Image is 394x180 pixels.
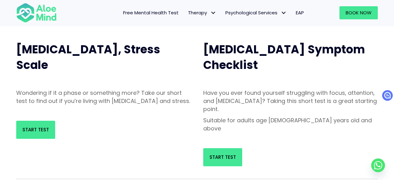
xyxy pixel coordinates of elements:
a: Whatsapp [371,158,385,172]
span: Therapy [188,9,216,16]
span: [MEDICAL_DATA] Symptom Checklist [203,41,365,73]
span: Therapy: submenu [209,8,218,17]
p: Suitable for adults age [DEMOGRAPHIC_DATA] years old and above [203,116,378,133]
a: Start Test [203,148,242,166]
img: Aloe mind Logo [16,2,57,23]
a: Start Test [16,121,55,139]
span: Book Now [346,9,372,16]
p: Have you ever found yourself struggling with focus, attention, and [MEDICAL_DATA]? Taking this sh... [203,89,378,113]
a: Book Now [339,6,378,19]
nav: Menu [65,6,309,19]
span: Start Test [22,126,49,133]
a: TherapyTherapy: submenu [183,6,221,19]
p: Wondering if it a phase or something more? Take our short test to find out if you’re living with ... [16,89,191,105]
span: Psychological Services [225,9,286,16]
a: Psychological ServicesPsychological Services: submenu [221,6,291,19]
span: [MEDICAL_DATA], Stress Scale [16,41,160,73]
span: Psychological Services: submenu [279,8,288,17]
span: Free Mental Health Test [123,9,179,16]
span: EAP [296,9,304,16]
a: EAP [291,6,309,19]
span: Start Test [209,154,236,160]
a: Free Mental Health Test [118,6,183,19]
